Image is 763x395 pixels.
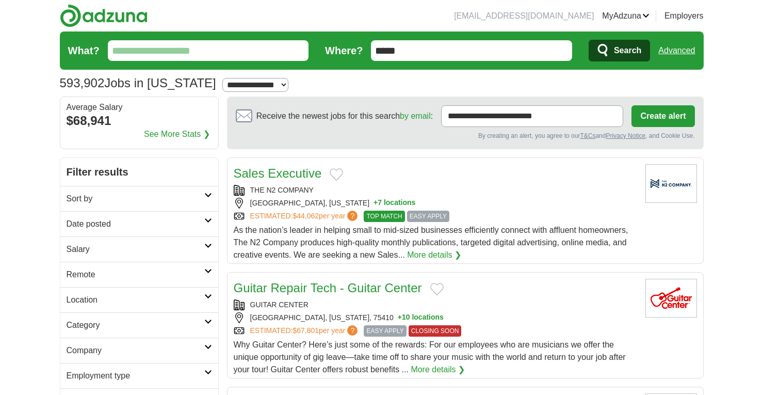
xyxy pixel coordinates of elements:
div: [GEOGRAPHIC_DATA], [US_STATE], 75410 [234,312,637,323]
img: Guitar Center logo [645,279,697,318]
a: ESTIMATED:$44,062per year? [250,211,360,222]
span: EASY APPLY [407,211,449,222]
a: GUITAR CENTER [250,301,309,309]
span: + [374,198,378,209]
h2: Category [67,319,204,331]
h2: Remote [67,268,204,281]
a: More details ❯ [411,364,465,376]
div: By creating an alert, you agree to our and , and Cookie Use. [236,131,695,140]
a: ESTIMATED:$67,801per year? [250,325,360,337]
h2: Salary [67,243,204,256]
a: Sort by [60,186,218,211]
label: Where? [325,43,363,58]
a: Remote [60,262,218,287]
a: Advanced [658,40,695,61]
h2: Date posted [67,218,204,230]
a: Date posted [60,211,218,236]
span: EASY APPLY [364,325,406,337]
a: Guitar Repair Tech - Guitar Center [234,281,422,295]
h1: Jobs in [US_STATE] [60,76,216,90]
a: Category [60,312,218,338]
h2: Employment type [67,370,204,382]
button: Add to favorite jobs [330,168,343,181]
div: $68,941 [67,112,212,130]
span: $44,062 [293,212,319,220]
span: Why Guitar Center? Here’s just some of the rewards: For our employees who are musicians we offer ... [234,340,626,374]
a: MyAdzuna [602,10,650,22]
span: As the nation’s leader in helping small to mid-sized businesses efficiently connect with affluent... [234,226,628,259]
img: Company logo [645,164,697,203]
div: THE N2 COMPANY [234,185,637,196]
a: Company [60,338,218,363]
span: ? [347,325,358,336]
a: T&Cs [580,132,595,139]
div: Average Salary [67,103,212,112]
h2: Company [67,344,204,357]
span: Receive the newest jobs for this search : [256,110,433,122]
a: by email [400,112,431,120]
a: See More Stats ❯ [144,128,210,140]
a: Sales Executive [234,166,322,180]
a: More details ❯ [407,249,461,261]
img: Adzuna logo [60,4,148,27]
span: $67,801 [293,326,319,335]
h2: Sort by [67,193,204,205]
a: Salary [60,236,218,262]
a: Privacy Notice [606,132,645,139]
button: +7 locations [374,198,415,209]
span: + [398,312,402,323]
button: Search [589,40,650,61]
button: Create alert [631,105,694,127]
span: TOP MATCH [364,211,404,222]
h2: Filter results [60,158,218,186]
label: What? [68,43,100,58]
button: +10 locations [398,312,444,323]
span: 593,902 [60,74,105,92]
a: Employers [664,10,704,22]
a: Employment type [60,363,218,388]
span: CLOSING SOON [409,325,462,337]
a: Location [60,287,218,312]
div: [GEOGRAPHIC_DATA], [US_STATE] [234,198,637,209]
h2: Location [67,294,204,306]
span: Search [614,40,641,61]
li: [EMAIL_ADDRESS][DOMAIN_NAME] [454,10,594,22]
button: Add to favorite jobs [430,283,444,295]
span: ? [347,211,358,221]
